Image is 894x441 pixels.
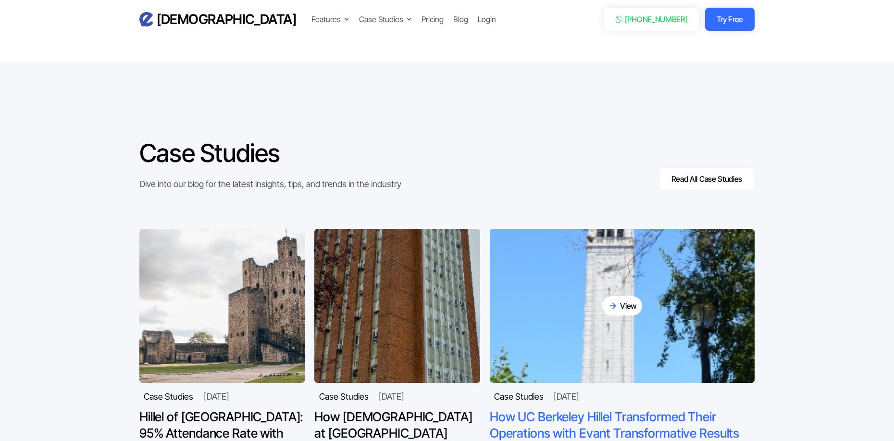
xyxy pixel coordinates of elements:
[604,8,699,31] a: [PHONE_NUMBER]
[139,11,296,28] a: home
[705,8,755,31] a: Try Free
[422,13,444,25] a: Pricing
[144,390,193,403] div: Case Studies
[554,390,579,403] div: [DATE]
[379,390,404,403] div: [DATE]
[359,13,403,25] div: Case Studies
[311,13,349,25] div: Features
[157,11,296,28] h3: [DEMOGRAPHIC_DATA]
[139,139,401,168] h2: Case Studies
[494,390,544,403] div: Case Studies
[620,300,637,312] div: View
[204,390,229,403] div: [DATE]
[453,13,468,25] a: Blog
[478,13,496,25] a: Login
[359,13,412,25] div: Case Studies
[319,390,369,403] div: Case Studies
[625,13,688,25] div: [PHONE_NUMBER]
[311,13,341,25] div: Features
[659,167,755,190] a: Read All Case Studies
[139,177,401,190] div: Dive into our blog for the latest insights, tips, and trends in the industry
